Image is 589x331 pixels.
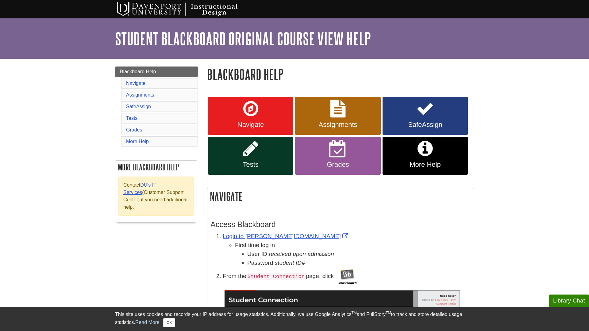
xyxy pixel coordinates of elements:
li: User ID: [247,250,471,259]
span: Grades [300,161,376,169]
a: Student Blackboard Original Course View Help [115,29,371,48]
a: Tests [208,137,293,175]
a: SafeAssign [126,104,151,109]
span: More Help [387,161,463,169]
i: received upon admission [269,251,334,257]
a: Grades [295,137,380,175]
div: Guide Page Menu [115,67,198,228]
a: Link opens in new window [223,233,350,239]
button: Close [163,318,175,327]
a: SafeAssign [383,97,468,135]
a: DU's IT Services [123,182,156,195]
span: Navigate [213,121,289,129]
a: More Help [383,137,468,175]
button: Library Chat [549,295,589,307]
a: Blackboard Help [115,67,198,77]
a: Assignments [126,92,154,97]
li: First time log in [235,241,471,267]
h2: More Blackboard Help [115,161,197,173]
span: SafeAssign [387,121,463,129]
a: Grades [126,127,142,132]
a: Read More [135,320,160,325]
a: Navigate [126,81,145,86]
a: Navigate [208,97,293,135]
span: Tests [213,161,289,169]
h2: Navigate [207,188,474,204]
img: Davenport University Instructional Design [112,2,259,17]
h3: Access Blackboard [210,220,471,229]
span: Blackboard Help [120,69,156,74]
p: From the page, click [223,267,471,286]
div: This site uses cookies and records your IP address for usage statistics. Additionally, we use Goo... [115,311,474,327]
a: Assignments [295,97,380,135]
a: More Help [126,139,149,144]
div: Contact (Customer Support Center) if you need additional help. [118,177,194,216]
sup: TM [386,311,391,315]
h1: Blackboard Help [207,67,474,82]
a: Tests [126,116,137,121]
li: Password: [247,259,471,268]
em: student ID# [275,260,305,266]
span: Assignments [300,121,376,129]
code: Student Connection [246,273,306,280]
img: Blackboard [334,267,361,286]
sup: TM [351,311,356,315]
